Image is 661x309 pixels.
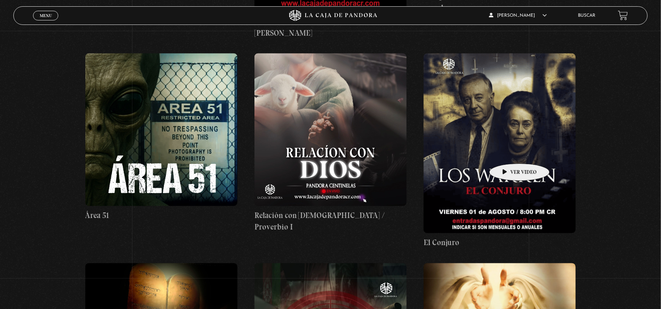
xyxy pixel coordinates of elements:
[85,53,238,221] a: Área 51
[254,53,407,233] a: Relación con [DEMOGRAPHIC_DATA] / Proverbio I
[578,13,596,18] a: Buscar
[40,13,52,18] span: Menu
[85,210,238,222] h4: Área 51
[254,27,407,39] h4: [PERSON_NAME]
[254,210,407,233] h4: Relación con [DEMOGRAPHIC_DATA] / Proverbio I
[37,19,55,25] span: Cerrar
[424,237,576,249] h4: El Conjuro
[424,53,576,248] a: El Conjuro
[489,13,547,18] span: [PERSON_NAME]
[618,10,628,20] a: View your shopping cart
